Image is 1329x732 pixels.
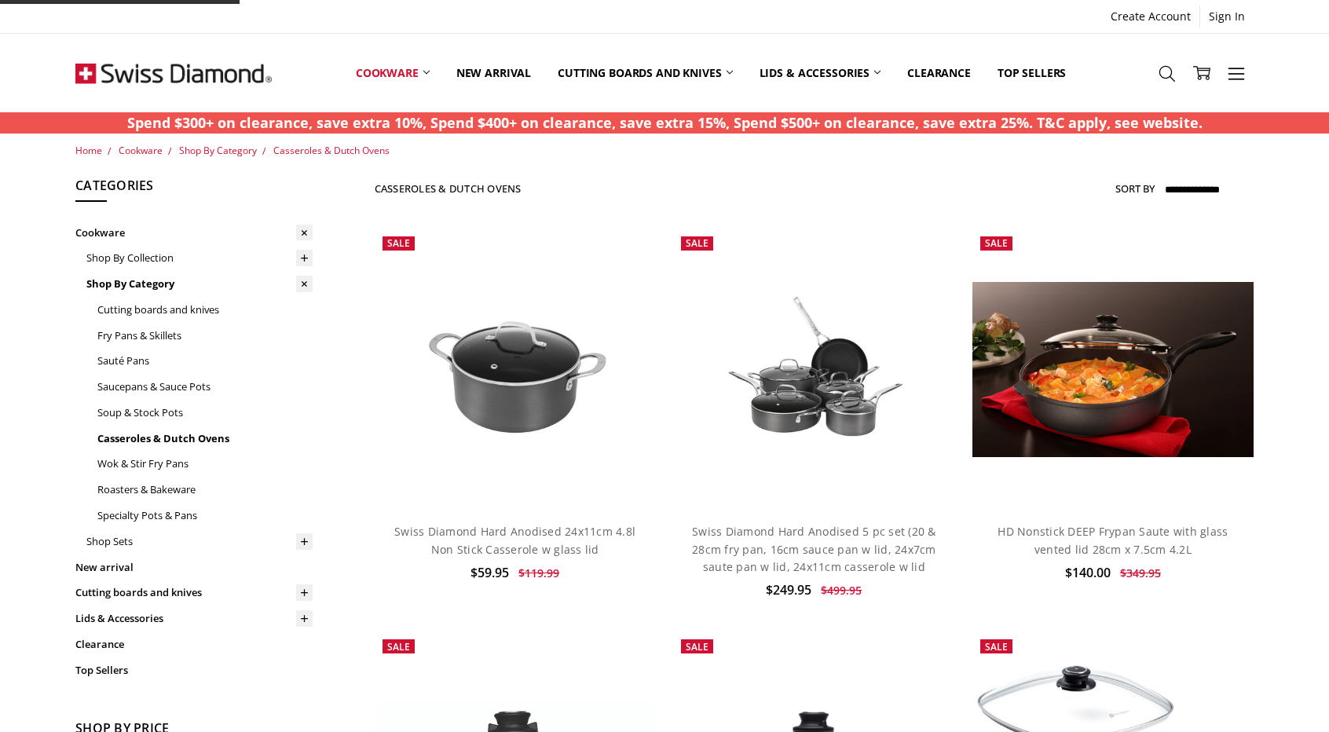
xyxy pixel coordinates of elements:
a: Shop Sets [86,529,313,554]
span: Sale [387,236,410,250]
a: Sign In [1200,5,1254,27]
a: Cutting boards and knives [75,580,313,606]
span: $349.95 [1120,565,1161,580]
a: Top Sellers [984,38,1079,108]
a: Cookware [119,144,163,157]
a: Wok & Stir Fry Pans [97,451,313,477]
a: Lids & Accessories [746,38,894,108]
img: Swiss Diamond Hard Anodised 24x11cm 4.8l Non Stick Casserole w glass lid [375,276,656,463]
span: Sale [686,236,708,250]
a: New arrival [443,38,544,108]
a: Swiss Diamond Hard Anodised 24x11cm 4.8l Non Stick Casserole w glass lid [394,524,635,556]
a: Home [75,144,102,157]
span: Sale [985,640,1008,653]
a: Create Account [1102,5,1199,27]
a: Top Sellers [75,657,313,683]
a: Roasters & Bakeware [97,477,313,503]
a: Specialty Pots & Pans [97,503,313,529]
a: Lids & Accessories [75,606,313,631]
span: Sale [985,236,1008,250]
a: New arrival [75,554,313,580]
h1: Casseroles & Dutch Ovens [375,182,522,195]
img: Swiss Diamond Hard Anodised 5 pc set (20 & 28cm fry pan, 16cm sauce pan w lid, 24x7cm saute pan w... [673,274,954,464]
a: Swiss Diamond Hard Anodised 5 pc set (20 & 28cm fry pan, 16cm sauce pan w lid, 24x7cm saute pan w... [673,229,954,510]
a: Shop By Category [86,271,313,297]
a: Saucepans & Sauce Pots [97,374,313,400]
a: Casseroles & Dutch Ovens [97,426,313,452]
span: $59.95 [470,564,509,581]
span: $119.99 [518,565,559,580]
span: Sale [686,640,708,653]
a: HD Nonstick DEEP Frypan Saute with glass vented lid 28cm x 7.5cm 4.2L [998,524,1228,556]
p: Spend $300+ on clearance, save extra 10%, Spend $400+ on clearance, save extra 15%, Spend $500+ o... [127,112,1203,134]
a: Shop By Collection [86,245,313,271]
a: Soup & Stock Pots [97,400,313,426]
label: Sort By [1115,176,1155,201]
a: Clearance [894,38,984,108]
h5: Categories [75,176,313,203]
img: HD Nonstick DEEP Frypan Saute with glass vented lid 28cm x 7.5cm 4.2L [972,282,1254,457]
a: Cookware [342,38,443,108]
img: Free Shipping On Every Order [75,34,272,112]
a: Shop By Category [179,144,257,157]
a: Casseroles & Dutch Ovens [273,144,390,157]
span: Sale [387,640,410,653]
a: Swiss Diamond Hard Anodised 5 pc set (20 & 28cm fry pan, 16cm sauce pan w lid, 24x7cm saute pan w... [692,524,936,574]
span: $140.00 [1065,564,1111,581]
a: Cutting boards and knives [544,38,746,108]
a: Cookware [75,220,313,246]
a: HD Nonstick DEEP Frypan Saute with glass vented lid 28cm x 7.5cm 4.2L [972,229,1254,510]
a: Fry Pans & Skillets [97,323,313,349]
a: Swiss Diamond Hard Anodised 24x11cm 4.8l Non Stick Casserole w glass lid [375,229,656,510]
span: $249.95 [766,581,811,598]
a: Cutting boards and knives [97,297,313,323]
a: Clearance [75,631,313,657]
span: $499.95 [821,583,862,598]
a: Sauté Pans [97,348,313,374]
